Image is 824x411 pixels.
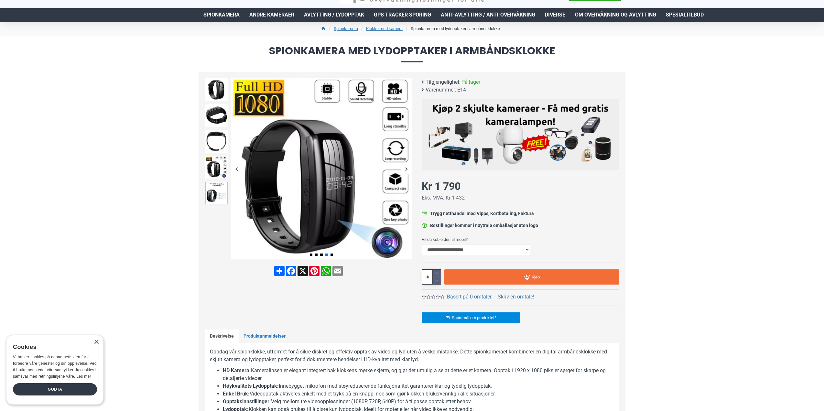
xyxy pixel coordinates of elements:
[199,8,244,22] a: Spionkamera
[374,11,431,19] span: GPS Tracker Sporing
[304,11,364,19] span: Avlytting / Lydopptak
[297,266,309,276] a: X
[205,182,228,204] img: Spionkamera med lydopptaker i armbåndsklokke
[299,8,369,22] a: Avlytting / Lydopptak
[223,382,614,390] li: Innebygget mikrofon med støyreduserende funksjonalitet garanterer klar og tydelig lydopptak.
[223,390,614,398] li: Videoopptak aktiveres enkelt med et trykk på en knapp, noe som gjør klokken brukervennlig i alle ...
[205,330,239,343] a: Beskrivelse
[545,11,565,19] span: Diverse
[210,348,614,363] p: Oppdag vår spionklokke, utformet for å sikre diskret og effektiv opptak av video og lyd uten å ve...
[332,266,343,276] a: Email
[427,103,614,165] img: Kjøp 2 skjulte kameraer – Få med gratis kameralampe!
[436,8,540,22] a: Anti-avlytting / Anti-overvåkning
[334,26,358,32] a: Spionkamera
[366,26,403,32] a: Klokke med kamera
[666,11,704,19] span: Spesialtilbud
[310,254,312,256] span: Go to slide 1
[223,398,614,406] li: Velg mellom tre videooppløsninger (1080P, 720P, 640P) for å tilpasse opptak etter behov.
[331,254,333,256] span: Go to slide 5
[205,104,228,127] img: Spionkamera med lydopptaker i armbåndsklokke
[461,78,480,86] span: På lager
[231,78,412,259] img: Spionkamera med lydopptaker i armbåndsklokke
[426,78,461,86] b: Tilgjengelighet:
[223,391,250,397] b: Enkel Bruk:
[447,293,493,301] a: Basert på 0 omtaler.
[457,86,466,94] span: E14
[205,78,228,101] img: Spionkamera med lydopptaker i armbåndsklokke
[285,266,297,276] a: Facebook
[540,8,570,22] a: Diverse
[94,340,99,345] div: Close
[661,8,709,22] a: Spesialtilbud
[426,86,456,94] b: Varenummer:
[223,398,271,405] b: Opptaksinnstillinger:
[205,156,228,178] img: Spionkamera med lydopptaker i armbåndsklokke
[205,130,228,153] img: Spionkamera med lydopptaker i armbåndsklokke
[430,210,534,217] div: Trygg netthandel med Vipps, Kortbetaling, Faktura
[320,254,323,256] span: Go to slide 3
[76,374,91,379] a: Les mer, opens a new window
[422,234,619,244] label: Vil du koble den til mobil?
[315,254,318,256] span: Go to slide 2
[13,383,97,395] div: Godta
[369,8,436,22] a: GPS Tracker Sporing
[223,367,614,382] li: Kameralinsen er elegant integrert bak klokkens mørke skjerm, og gjør det umulig å se at dette er ...
[239,330,290,343] a: Produktanmeldelser
[223,383,279,389] b: Høykvalitets Lydopptak:
[422,178,461,194] div: Kr 1 790
[13,340,93,354] div: Cookies
[498,293,534,301] a: Skriv en omtale!
[325,254,328,256] span: Go to slide 4
[494,294,496,300] b: -
[430,222,538,229] div: Bestillinger kommer i nøytrale emballasjer uten logo
[223,367,251,373] b: HD Kamera:
[441,11,535,19] span: Anti-avlytting / Anti-overvåkning
[422,312,520,323] a: Spørsmål om produktet?
[231,163,242,175] div: Previous slide
[203,11,240,19] span: Spionkamera
[244,8,299,22] a: Andre kameraer
[570,8,661,22] a: Om overvåkning og avlytting
[532,275,540,279] span: Kjøp
[575,11,656,19] span: Om overvåkning og avlytting
[249,11,294,19] span: Andre kameraer
[274,266,285,276] a: Share
[199,46,625,62] span: Spionkamera med lydopptaker i armbåndsklokke
[13,355,97,378] span: Vi bruker cookies på denne nettsiden for å forbedre våre tjenester og din opplevelse. Ved å bruke...
[401,163,412,175] div: Next slide
[320,266,332,276] a: WhatsApp
[309,266,320,276] a: Pinterest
